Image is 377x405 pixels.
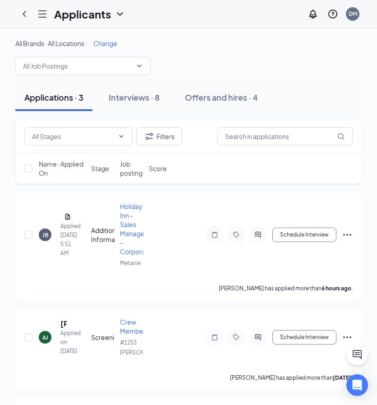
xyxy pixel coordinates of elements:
div: Additional Information [91,226,115,244]
svg: ChevronDown [118,133,125,140]
svg: ChevronDown [115,9,125,19]
svg: Tag [231,334,242,341]
span: Change [93,39,117,47]
p: [PERSON_NAME] has applied more than . [230,374,353,382]
svg: Hamburger [37,9,48,19]
svg: ActiveChat [253,231,263,238]
button: Schedule Interview [272,228,336,242]
div: Open Intercom Messenger [346,374,368,396]
svg: MagnifyingGlass [337,133,345,140]
div: Applications · 3 [24,92,83,103]
b: [DATE] [333,374,351,381]
button: ChatActive [346,344,368,365]
span: Crew Member [120,318,146,335]
input: All Stages [32,131,114,141]
h5: [PERSON_NAME] [60,319,67,329]
div: DM [349,10,357,18]
h1: Applicants [54,6,111,22]
svg: Ellipses [342,332,353,343]
input: All Job Postings [23,61,132,71]
svg: ChevronLeft [19,9,30,19]
svg: Ellipses [342,229,353,240]
span: Name · Applied On [39,159,86,177]
svg: Note [209,231,220,238]
span: Stage [91,164,109,173]
svg: ActiveChat [253,334,263,341]
svg: ChatActive [352,349,363,360]
svg: ChevronDown [136,62,143,70]
div: Interviews · 8 [109,92,160,103]
span: Holiday Inn - Sales Manager - Corporate [120,202,152,256]
div: AJ [42,334,48,341]
span: Job posting [120,159,143,177]
input: Search in applications [217,127,353,145]
p: [PERSON_NAME] has applied more than . [219,284,353,292]
div: Applied on [DATE] [60,329,67,356]
svg: Notifications [308,9,318,19]
div: Applied [DATE] 5:51 AM [60,222,67,258]
span: All Brands · All Locations [15,39,84,47]
svg: Document [64,213,71,220]
span: #1253 [PERSON_NAME] [120,339,165,356]
svg: Note [209,334,220,341]
span: Score [149,164,167,173]
button: Schedule Interview [272,330,336,344]
svg: Tag [231,231,242,238]
div: Screening [91,333,115,342]
svg: QuestionInfo [327,9,338,19]
span: Metairie [120,260,141,266]
b: 6 hours ago [322,285,351,292]
div: JB [42,231,48,239]
div: Offers and hires · 4 [185,92,258,103]
button: Filter Filters [136,127,182,145]
svg: Filter [144,131,155,142]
